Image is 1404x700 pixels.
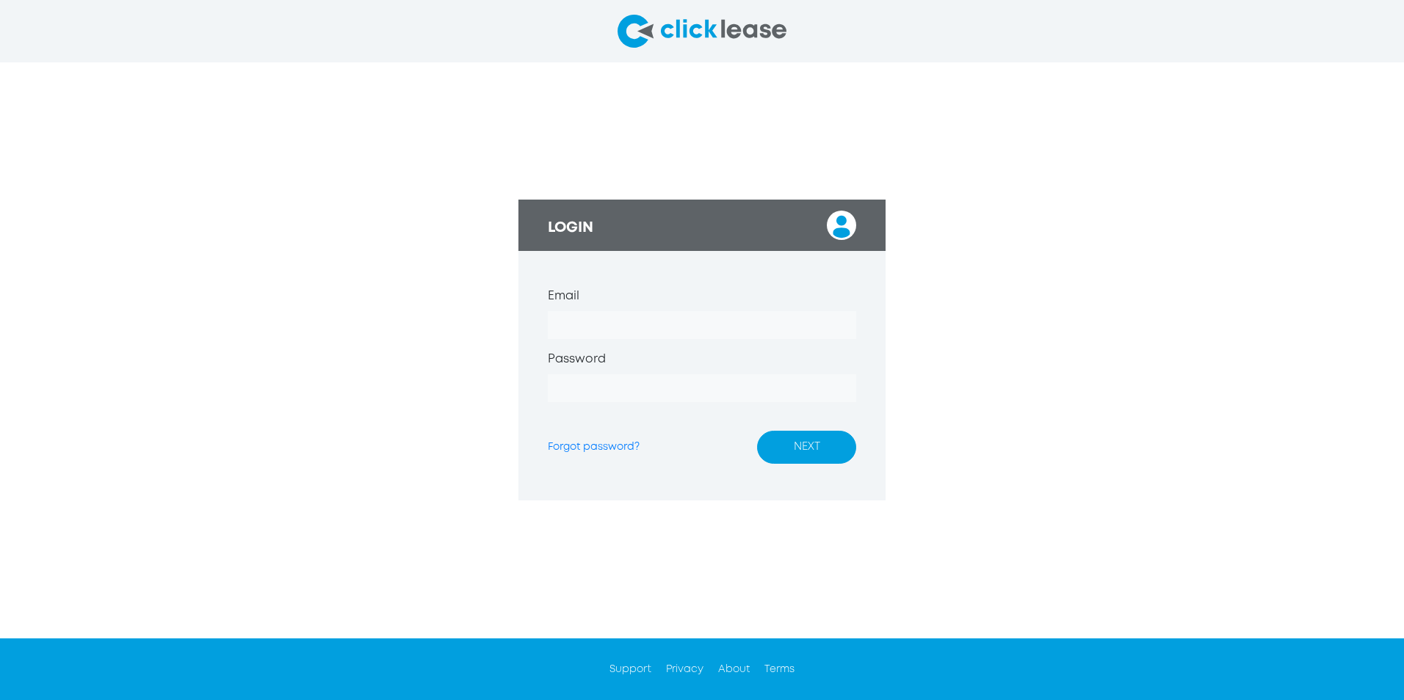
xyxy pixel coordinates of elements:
img: login_user.svg [827,211,856,240]
a: About [718,665,750,674]
h3: LOGIN [548,219,593,237]
a: Support [609,665,651,674]
a: Forgot password? [548,442,640,451]
a: Privacy [666,665,703,674]
a: Terms [764,665,795,674]
label: Password [548,351,606,368]
button: NEXT [757,431,856,464]
label: Email [548,288,579,305]
img: click-lease-logo-svg.svg [618,15,786,48]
